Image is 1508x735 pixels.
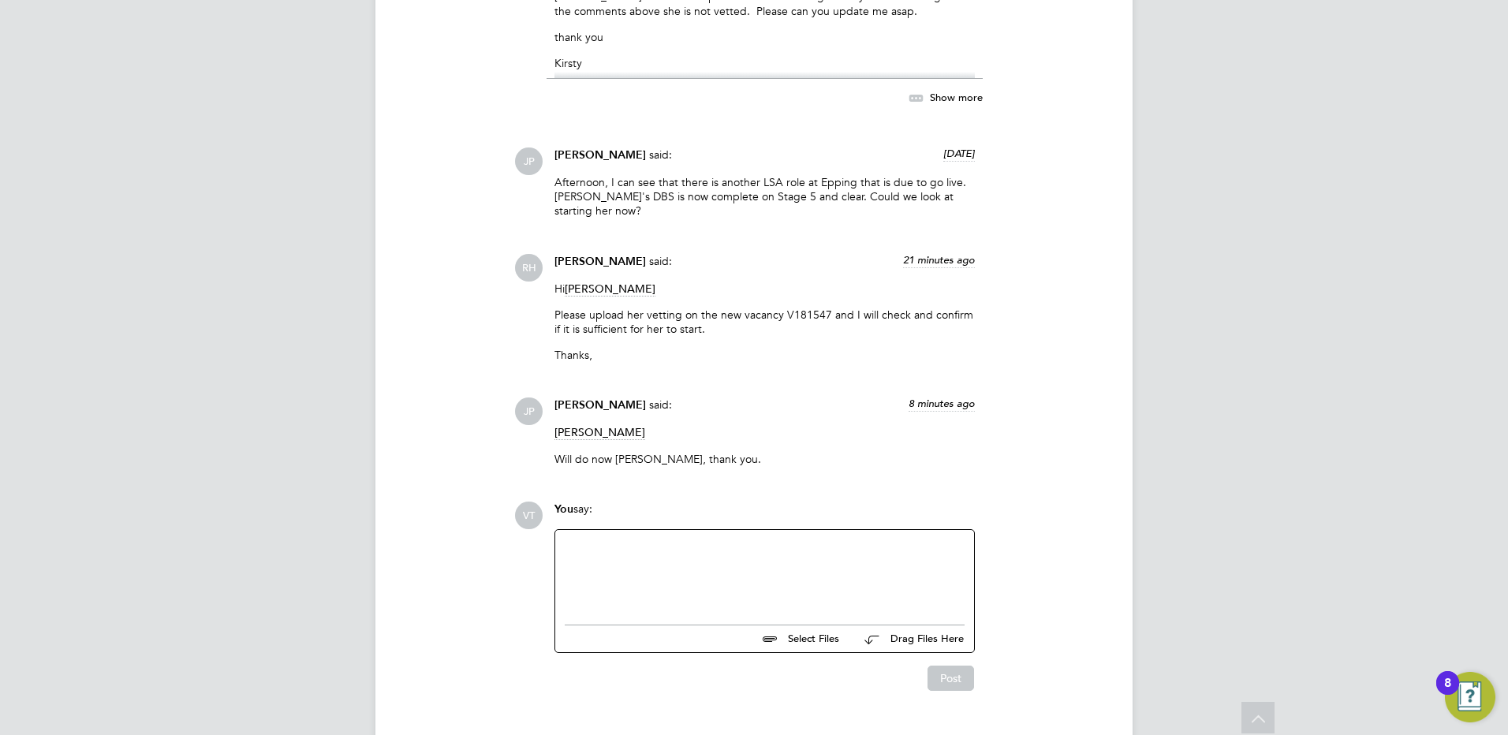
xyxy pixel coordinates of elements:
span: said: [649,147,672,162]
span: You [554,502,573,516]
button: Post [928,666,974,691]
span: [PERSON_NAME] [554,148,646,162]
span: said: [649,397,672,412]
span: said: [649,254,672,268]
div: 8 [1444,683,1451,703]
button: Drag Files Here [852,623,965,656]
button: Open Resource Center, 8 new notifications [1445,672,1495,722]
p: Please upload her vetting on the new vacancy V181547 and I will check and confirm if it is suffic... [554,308,975,336]
p: Will do now [PERSON_NAME], thank you. [554,452,975,466]
span: [DATE] [943,147,975,160]
span: JP [515,397,543,425]
span: [PERSON_NAME] [565,282,655,297]
p: Afternoon, I can see that there is another LSA role at Epping that is due to go live. [PERSON_NAM... [554,175,975,218]
span: Show more [930,91,983,104]
span: 21 minutes ago [903,253,975,267]
p: Thanks, [554,348,975,362]
span: RH [515,254,543,282]
p: Kirsty [554,56,975,70]
span: JP [515,147,543,175]
span: [PERSON_NAME] [554,255,646,268]
span: VT [515,502,543,529]
p: thank you [554,30,975,44]
div: say: [554,502,975,529]
span: 8 minutes ago [909,397,975,410]
p: Hi [554,282,975,296]
span: [PERSON_NAME] [554,398,646,412]
span: [PERSON_NAME] [554,425,645,440]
